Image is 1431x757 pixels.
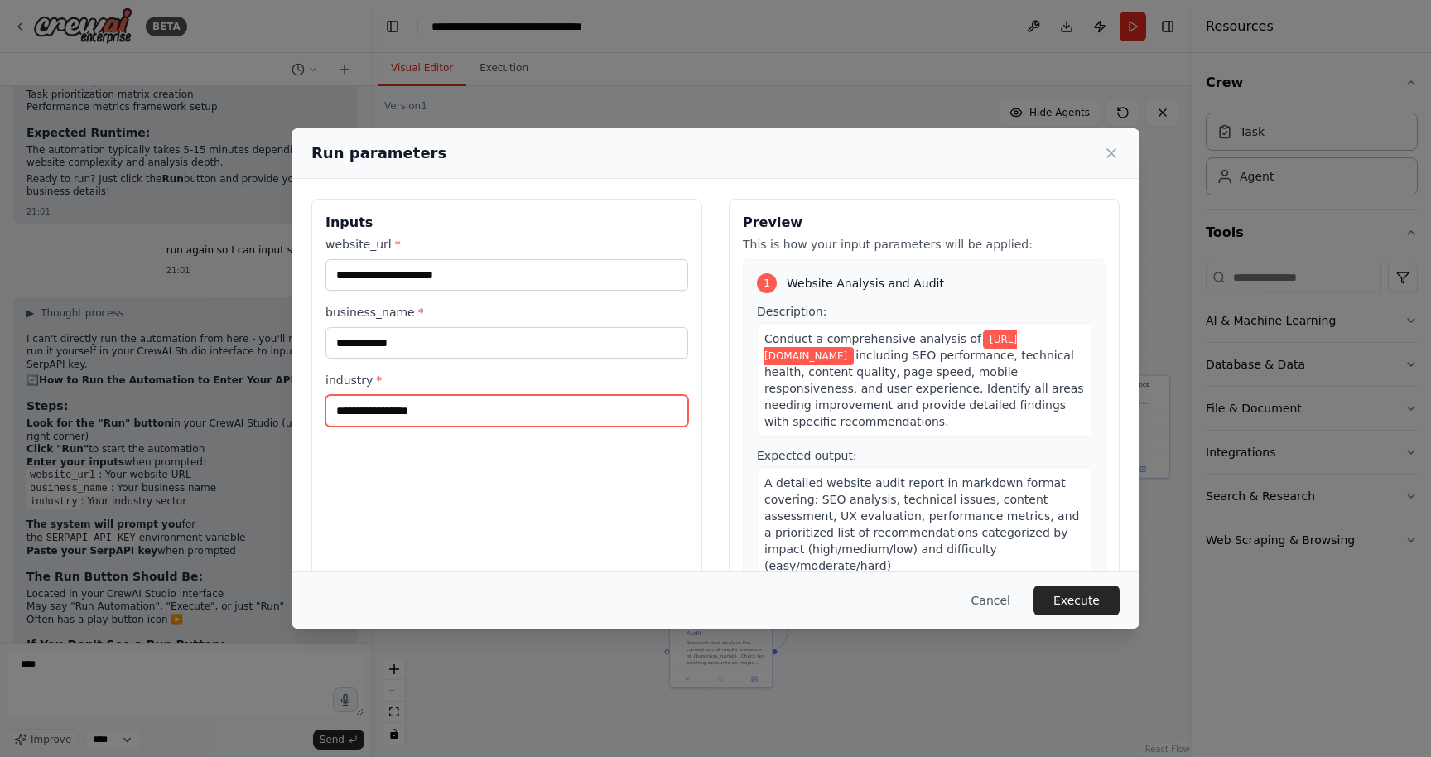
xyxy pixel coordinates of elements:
[325,213,688,233] h3: Inputs
[787,275,944,292] span: Website Analysis and Audit
[764,332,981,345] span: Conduct a comprehensive analysis of
[1033,586,1120,615] button: Execute
[325,372,688,388] label: industry
[764,476,1079,572] span: A detailed website audit report in markdown format covering: SEO analysis, technical issues, cont...
[764,330,1017,365] span: Variable: website_url
[311,142,446,165] h2: Run parameters
[743,236,1106,253] p: This is how your input parameters will be applied:
[757,273,777,293] div: 1
[958,586,1024,615] button: Cancel
[764,349,1084,428] span: including SEO performance, technical health, content quality, page speed, mobile responsiveness, ...
[757,449,857,462] span: Expected output:
[325,236,688,253] label: website_url
[325,304,688,321] label: business_name
[743,213,1106,233] h3: Preview
[757,305,826,318] span: Description:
